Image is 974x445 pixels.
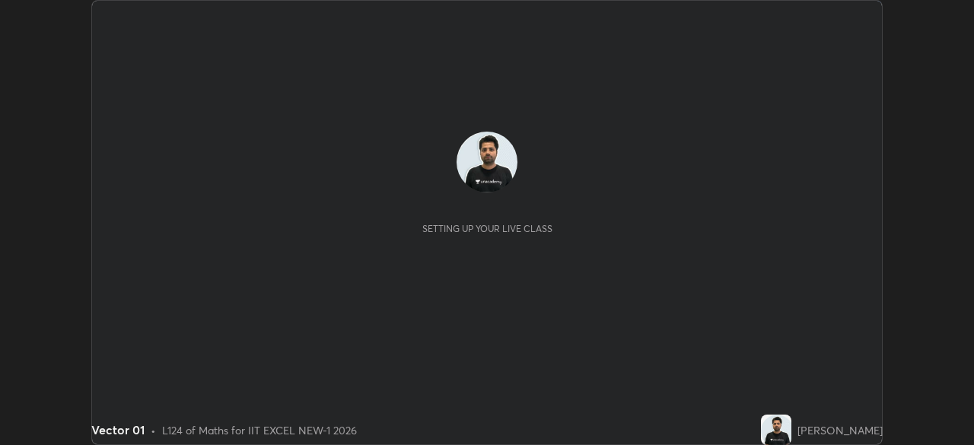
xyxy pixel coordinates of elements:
[422,223,552,234] div: Setting up your live class
[797,422,883,438] div: [PERSON_NAME]
[151,422,156,438] div: •
[162,422,357,438] div: L124 of Maths for IIT EXCEL NEW-1 2026
[761,415,791,445] img: d48540decc314834be1d57de48c05c47.jpg
[91,421,145,439] div: Vector 01
[457,132,517,192] img: d48540decc314834be1d57de48c05c47.jpg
